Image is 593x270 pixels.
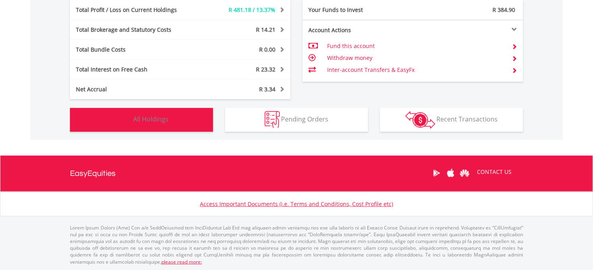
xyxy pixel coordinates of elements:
span: All Holdings [133,115,169,123]
span: Recent Transactions [437,115,498,123]
a: CONTACT US [471,161,517,183]
button: Pending Orders [225,108,368,132]
td: Inter-account Transfers & EasyFx [327,64,506,76]
div: Total Interest on Free Cash [70,66,199,73]
div: Total Bundle Costs [70,46,199,54]
a: Apple [444,161,457,185]
div: Your Funds to Invest [302,6,413,14]
span: R 14.21 [256,26,275,33]
div: Net Accrual [70,85,199,93]
a: Google Play [430,161,444,185]
p: Lorem Ipsum Dolors (Ame) Con a/e SeddOeiusmod tem InciDiduntut Lab Etd mag aliquaen admin veniamq... [70,224,523,265]
div: Total Brokerage and Statutory Costs [70,26,199,34]
span: R 0.00 [259,46,275,53]
button: Recent Transactions [380,108,523,132]
a: Access Important Documents (i.e. Terms and Conditions, Cost Profile etc) [200,200,393,208]
span: Pending Orders [281,115,329,123]
span: R 3.34 [259,85,275,93]
td: Fund this account [327,40,506,52]
a: EasyEquities [70,156,116,191]
button: All Holdings [70,108,213,132]
span: R 23.32 [256,66,275,73]
td: Withdraw money [327,52,506,64]
a: please read more: [161,258,202,265]
a: Huawei [457,161,471,185]
img: transactions-zar-wht.png [405,111,435,129]
div: Account Actions [302,26,413,34]
img: pending_instructions-wht.png [265,111,280,128]
span: R 384.90 [492,6,515,13]
div: Total Profit / Loss on Current Holdings [70,6,199,14]
img: holdings-wht.png [114,111,132,128]
span: R 481.18 / 13.37% [229,6,275,13]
